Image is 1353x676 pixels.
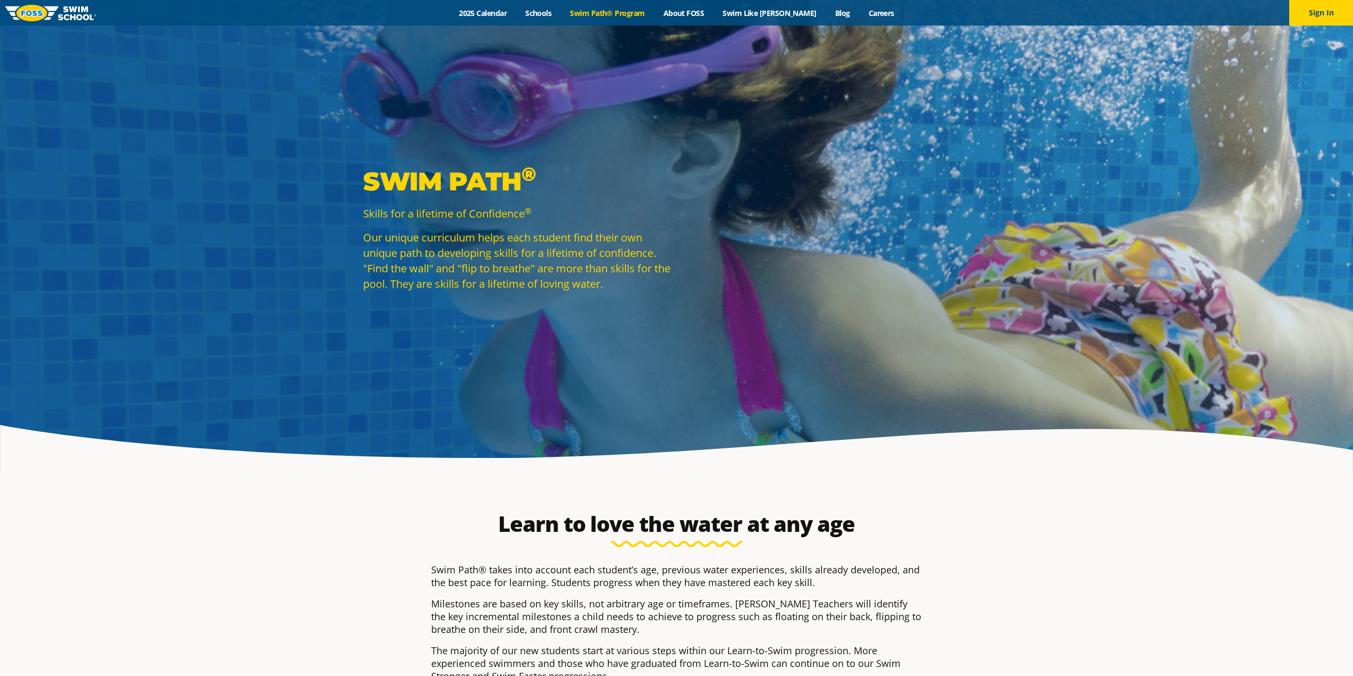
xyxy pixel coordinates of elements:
[450,8,516,18] a: 2025 Calendar
[363,165,671,197] p: Swim Path
[561,8,654,18] a: Swim Path® Program
[826,8,859,18] a: Blog
[522,162,536,186] sup: ®
[654,8,713,18] a: About FOSS
[859,8,903,18] a: Careers
[525,205,531,216] sup: ®
[426,511,928,537] h2: Learn to love the water at any age
[713,8,826,18] a: Swim Like [PERSON_NAME]
[363,206,671,221] p: Skills for a lifetime of Confidence
[516,8,561,18] a: Schools
[363,230,671,291] p: Our unique curriculum helps each student find their own unique path to developing skills for a li...
[431,563,922,589] p: Swim Path® takes into account each student’s age, previous water experiences, skills already deve...
[5,5,96,21] img: FOSS Swim School Logo
[431,597,922,636] p: Milestones are based on key skills, not arbitrary age or timeframes. [PERSON_NAME] Teachers will ...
